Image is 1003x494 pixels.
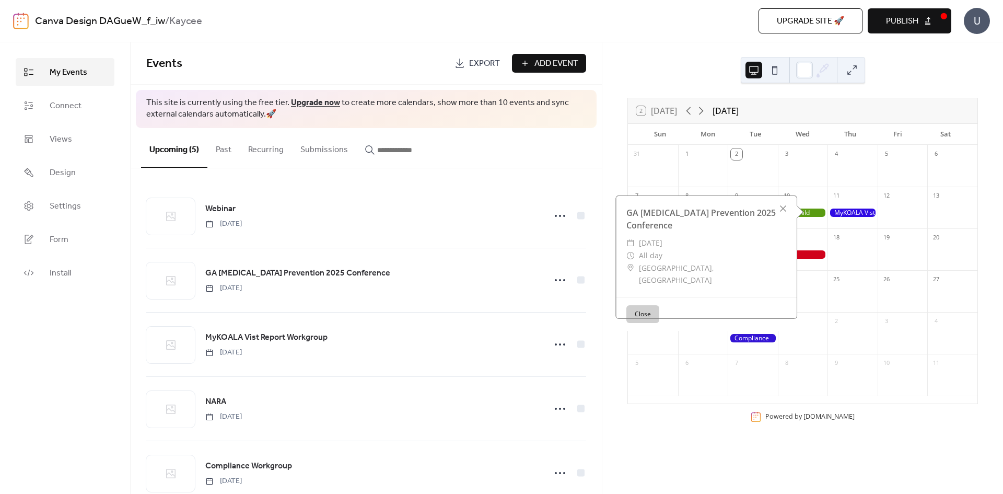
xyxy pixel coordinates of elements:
b: / [165,12,169,31]
button: Add Event [512,54,586,73]
div: 18 [831,232,842,244]
span: Views [50,133,72,146]
button: Upgrade site 🚀 [759,8,862,33]
span: Form [50,234,68,246]
div: 9 [831,358,842,369]
div: 8 [781,358,792,369]
div: ​ [626,262,635,274]
div: Thu [826,124,874,145]
span: Events [146,52,182,75]
span: [DATE] [205,219,242,229]
span: Settings [50,200,81,213]
div: Compliance Workgroup [728,334,778,343]
div: Sat [922,124,969,145]
div: ​ [626,237,635,249]
span: Publish [886,15,918,28]
span: Connect [50,100,81,112]
span: Upgrade site 🚀 [777,15,844,28]
div: 7 [631,190,643,202]
div: 6 [681,358,693,369]
span: Add Event [534,58,578,70]
button: Upcoming (5) [141,128,207,168]
span: [DATE] [205,476,242,487]
span: [DATE] [205,411,242,422]
div: GA [MEDICAL_DATA] Prevention 2025 Conference [616,206,797,232]
a: Upgrade now [291,95,340,111]
div: 4 [831,148,842,160]
button: Publish [868,8,951,33]
a: GA [MEDICAL_DATA] Prevention 2025 Conference [205,267,390,280]
div: 10 [781,190,792,202]
span: Compliance Workgroup [205,460,292,473]
img: logo [13,13,29,29]
div: Tue [731,124,779,145]
div: 27 [930,274,942,285]
button: Submissions [292,128,356,167]
div: 26 [881,274,892,285]
span: [DATE] [205,283,242,294]
div: MyKOALA Vist Report Workgroup [827,209,878,217]
span: All day [639,249,662,262]
div: [DATE] [713,105,739,117]
a: Form [16,225,114,254]
a: Export [447,54,508,73]
b: Kaycee [169,12,202,31]
div: 5 [881,148,892,160]
span: NARA [205,396,226,408]
a: Install [16,259,114,287]
button: Close [626,305,659,323]
div: Wed [779,124,826,145]
div: 2 [731,148,742,160]
a: NARA [205,395,226,409]
div: 2 [831,316,842,327]
div: 3 [781,148,792,160]
div: U [964,8,990,34]
div: 13 [930,190,942,202]
div: 12 [881,190,892,202]
button: Recurring [240,128,292,167]
div: 10 [881,358,892,369]
a: [DOMAIN_NAME] [803,412,855,421]
div: 1 [681,148,693,160]
div: 9 [731,190,742,202]
span: [DATE] [639,237,662,249]
span: Design [50,167,76,179]
div: 11 [930,358,942,369]
span: This site is currently using the free tier. to create more calendars, show more than 10 events an... [146,97,586,121]
button: Past [207,128,240,167]
a: My Events [16,58,114,86]
div: 8 [681,190,693,202]
span: Export [469,58,500,70]
div: Powered by [765,412,855,421]
a: Settings [16,192,114,220]
div: 11 [831,190,842,202]
div: Sun [636,124,684,145]
a: MyKOALA Vist Report Workgroup [205,331,328,344]
span: My Events [50,66,87,79]
div: 20 [930,232,942,244]
a: Canva Design DAGueW_f_iw [35,12,165,31]
span: Webinar [205,203,236,215]
div: 5 [631,358,643,369]
a: Design [16,158,114,187]
div: ​ [626,249,635,262]
div: 7 [731,358,742,369]
a: Views [16,125,114,153]
a: Connect [16,91,114,120]
span: [DATE] [205,347,242,358]
div: 25 [831,274,842,285]
div: 3 [881,316,892,327]
div: 6 [930,148,942,160]
div: 19 [881,232,892,244]
a: Webinar [205,202,236,216]
div: Fri [874,124,922,145]
span: Install [50,267,71,280]
span: [GEOGRAPHIC_DATA], [GEOGRAPHIC_DATA] [639,262,786,287]
div: 31 [631,148,643,160]
div: 4 [930,316,942,327]
div: Mon [684,124,731,145]
a: Compliance Workgroup [205,459,292,473]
